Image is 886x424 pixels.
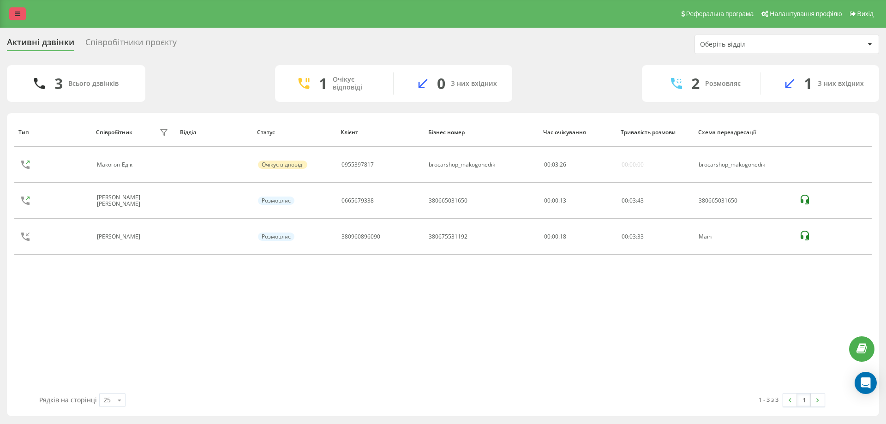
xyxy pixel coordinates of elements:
span: 00 [622,233,628,240]
div: 1 [319,75,327,92]
div: Бізнес номер [428,129,535,136]
div: Всього дзвінків [68,80,119,88]
div: Відділ [180,129,249,136]
div: 1 - 3 з 3 [759,395,778,404]
div: : : [622,197,644,204]
div: 00:00:18 [544,233,611,240]
div: Open Intercom Messenger [855,372,877,394]
span: 00 [622,197,628,204]
div: 380665031650 [699,197,789,204]
div: : : [544,161,566,168]
div: [PERSON_NAME] [PERSON_NAME] [97,194,157,208]
div: brocarshop_makogonedik [429,161,495,168]
div: 2 [691,75,700,92]
div: Розмовляє [258,233,294,241]
div: [PERSON_NAME] [97,233,143,240]
div: Main [699,233,789,240]
div: Співробітник [96,129,132,136]
div: 380960896090 [341,233,380,240]
div: 00:00:00 [622,161,644,168]
a: 1 [797,394,811,406]
div: Клієнт [341,129,419,136]
div: З них вхідних [451,80,497,88]
div: Активні дзвінки [7,37,74,52]
div: 0955397817 [341,161,374,168]
span: 33 [637,233,644,240]
div: Тривалість розмови [621,129,689,136]
div: Оберіть відділ [700,41,810,48]
div: Макогон Едік [97,161,135,168]
div: : : [622,233,644,240]
div: 0 [437,75,445,92]
div: 25 [103,395,111,405]
div: brocarshop_makogonedik [699,161,789,168]
div: Очікує відповіді [258,161,307,169]
div: Схема переадресації [698,129,790,136]
div: Розмовляє [258,197,294,205]
div: 0665679338 [341,197,374,204]
div: Співробітники проєкту [85,37,177,52]
div: Очікує відповіді [333,76,379,91]
div: Розмовляє [705,80,741,88]
div: Статус [257,129,332,136]
div: Тип [18,129,87,136]
span: 03 [629,233,636,240]
span: Налаштування профілю [770,10,842,18]
div: 3 [54,75,63,92]
div: 1 [804,75,812,92]
span: 00 [544,161,551,168]
span: Реферальна програма [686,10,754,18]
span: 03 [552,161,558,168]
span: 43 [637,197,644,204]
span: 03 [629,197,636,204]
span: Рядків на сторінці [39,395,97,404]
span: 26 [560,161,566,168]
div: Час очікування [543,129,612,136]
div: 00:00:13 [544,197,611,204]
div: 380675531192 [429,233,467,240]
div: 380665031650 [429,197,467,204]
div: З них вхідних [818,80,864,88]
span: Вихід [857,10,874,18]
